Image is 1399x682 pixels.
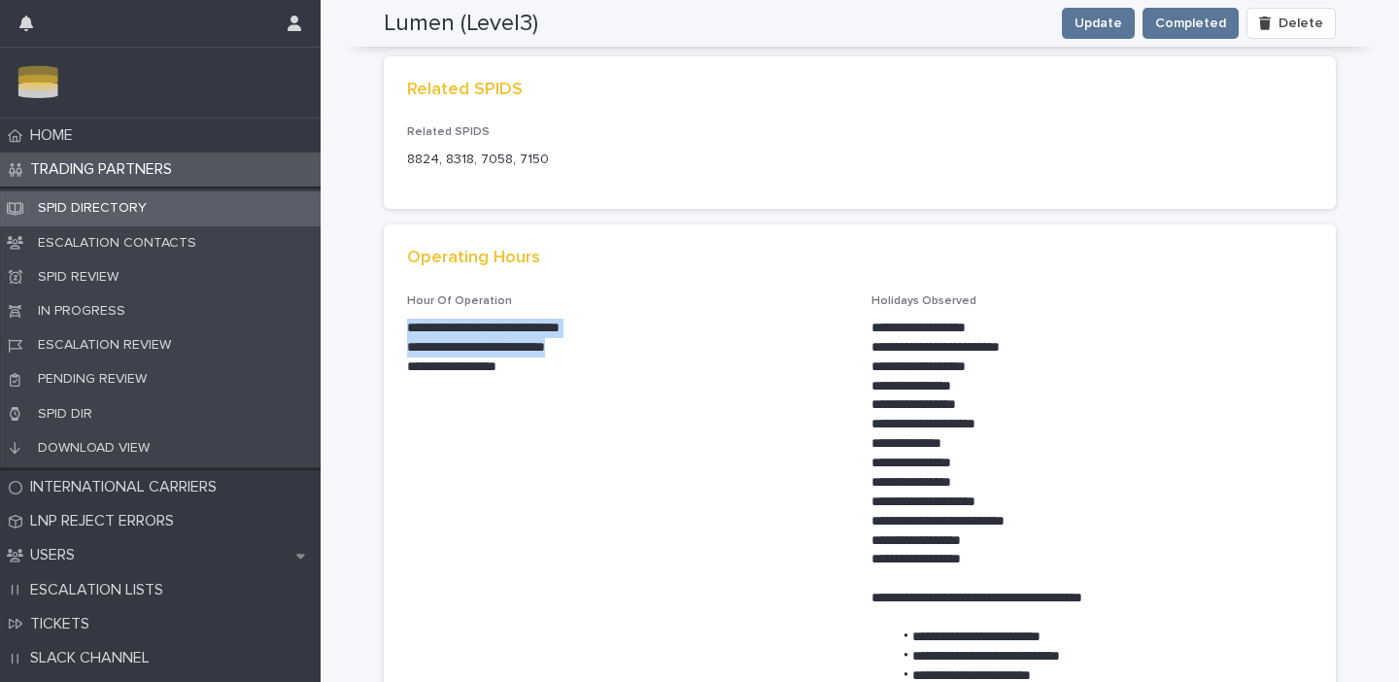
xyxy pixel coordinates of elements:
button: Completed [1143,8,1239,39]
p: TRADING PARTNERS [22,160,188,179]
p: SPID DIR [22,405,108,424]
p: IN PROGRESS [22,302,141,321]
p: DOWNLOAD VIEW [22,439,165,458]
p: PENDING REVIEW [22,370,162,389]
button: Delete [1246,8,1336,39]
span: Update [1075,14,1122,33]
h2: Operating Hours [407,248,540,269]
p: SPID DIRECTORY [22,199,162,218]
p: USERS [22,546,90,564]
p: ESCALATION LISTS [22,581,179,599]
span: Delete [1279,17,1323,30]
img: 8jvmU2ehTfO3R9mICSci [16,63,61,102]
p: SLACK CHANNEL [22,649,165,667]
p: 8824, 8318, 7058, 7150 [407,150,549,170]
p: HOME [22,126,88,145]
span: Hour Of Operation [407,295,512,307]
h2: Related SPIDS [407,80,523,101]
button: Update [1062,8,1135,39]
p: TICKETS [22,615,105,633]
h2: Lumen (Level3) [384,10,538,38]
span: Related SPIDS [407,126,490,138]
p: SPID REVIEW [22,268,134,287]
span: Holidays Observed [871,295,976,307]
p: ESCALATION CONTACTS [22,234,212,253]
p: LNP REJECT ERRORS [22,512,189,530]
p: ESCALATION REVIEW [22,336,187,355]
p: INTERNATIONAL CARRIERS [22,478,232,496]
span: Completed [1155,14,1226,33]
